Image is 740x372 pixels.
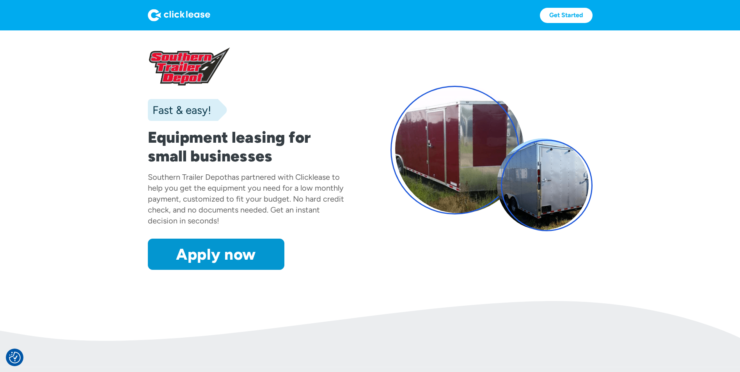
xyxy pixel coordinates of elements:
img: Revisit consent button [9,352,21,363]
button: Consent Preferences [9,352,21,363]
a: Get Started [540,8,593,23]
div: has partnered with Clicklease to help you get the equipment you need for a low monthly payment, c... [148,172,344,225]
a: Apply now [148,239,284,270]
img: Logo [148,9,210,21]
div: Fast & easy! [148,102,211,118]
h1: Equipment leasing for small businesses [148,128,350,165]
div: Southern Trailer Depot [148,172,227,182]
